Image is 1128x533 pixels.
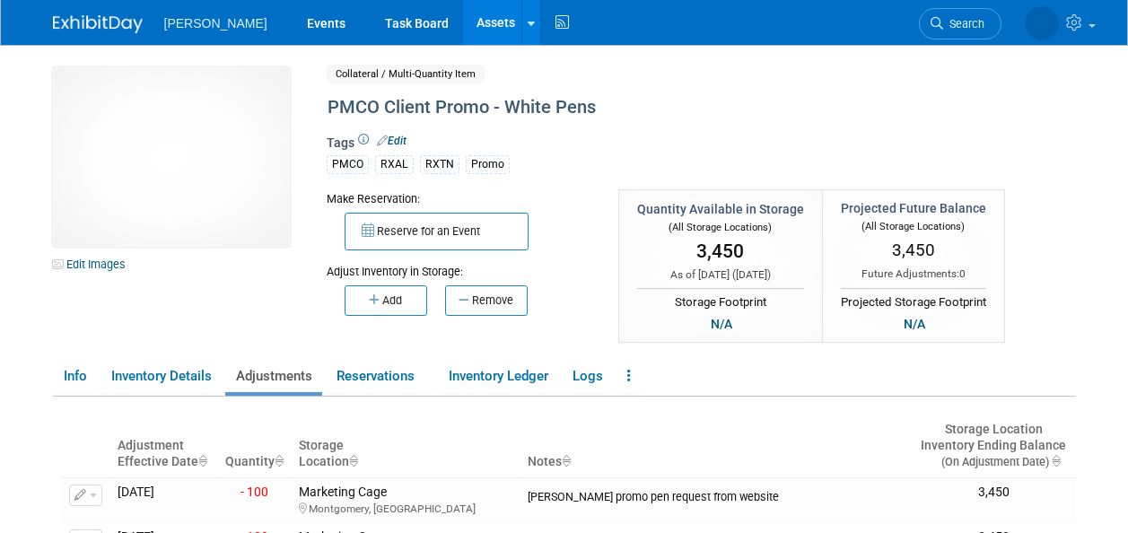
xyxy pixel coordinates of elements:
div: Adjust Inventory in Storage: [327,250,591,280]
span: - 100 [240,485,268,499]
div: N/A [898,314,931,334]
a: Inventory Ledger [438,361,558,392]
td: [DATE] [110,477,217,523]
div: Storage Footprint [637,288,804,311]
a: Reservations [326,361,434,392]
span: Search [943,17,984,31]
div: Projected Future Balance [841,199,986,217]
th: Storage Location : activate to sort column ascending [292,415,520,477]
div: (All Storage Locations) [841,217,986,234]
button: Add [345,285,427,316]
img: Amber Vincent [1025,6,1059,40]
div: Make Reservation: [327,189,591,207]
th: Notes : activate to sort column ascending [520,415,912,477]
div: Projected Storage Footprint [841,288,986,311]
img: ExhibitDay [53,15,143,33]
img: View Images [53,67,290,247]
div: Quantity Available in Storage [637,200,804,218]
a: Search [919,8,1001,39]
div: PMCO [327,155,369,174]
a: Adjustments [225,361,322,392]
a: Edit Images [53,253,133,275]
div: RXAL [375,155,414,174]
div: [PERSON_NAME] promo pen request from website [528,485,905,504]
button: Remove [445,285,528,316]
div: Promo [466,155,510,174]
a: Info [53,361,97,392]
div: As of [DATE] ( ) [637,267,804,283]
a: Logs [562,361,613,392]
button: Reserve for an Event [345,213,529,250]
div: N/A [705,314,738,334]
span: [PERSON_NAME] [164,16,267,31]
th: Adjustment Effective Date : activate to sort column ascending [110,415,217,477]
span: [DATE] [736,268,767,281]
a: Inventory Details [101,361,222,392]
th: Storage LocationInventory Ending Balance (On Adjustment Date) : activate to sort column ascending [912,415,1076,477]
div: Marketing Cage [299,485,513,517]
div: (All Storage Locations) [637,218,804,235]
div: Montgomery, [GEOGRAPHIC_DATA] [299,500,513,516]
span: 3,450 [696,240,744,262]
div: 3,450 [919,485,1069,501]
div: Tags [327,134,1000,186]
div: PMCO Client Promo - White Pens [321,92,1000,124]
span: Collateral / Multi-Quantity Item [327,65,485,83]
span: (On Adjustment Date) [926,455,1049,468]
div: Future Adjustments: [841,266,986,282]
th: Quantity : activate to sort column ascending [217,415,292,477]
span: 0 [959,267,966,280]
a: Edit [377,135,407,147]
span: 3,450 [892,240,935,260]
div: RXTN [420,155,459,174]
